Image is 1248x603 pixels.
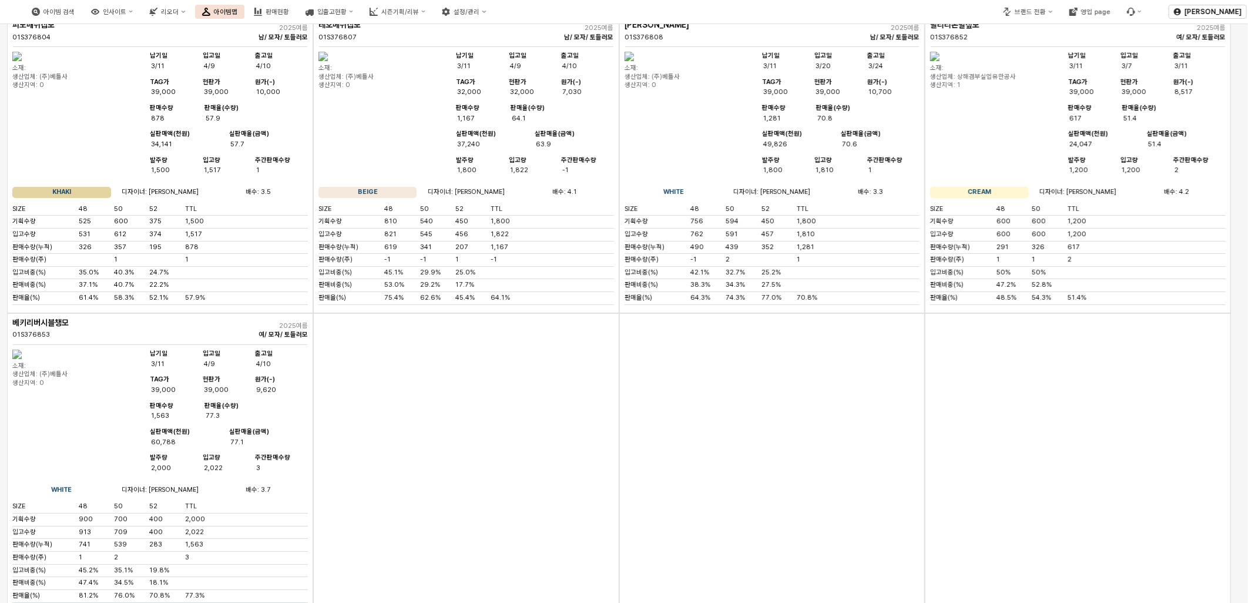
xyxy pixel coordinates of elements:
[25,5,82,19] button: 아이템 검색
[1015,8,1046,16] div: 브랜드 전환
[298,5,360,19] button: 입출고현황
[161,8,179,16] div: 리오더
[43,8,75,16] div: 아이템 검색
[247,5,296,19] button: 판매현황
[381,8,419,16] div: 시즌기획/리뷰
[435,5,493,19] button: 설정/관리
[1062,5,1118,19] button: 영업 page
[1120,5,1149,19] div: 버그 제보 및 기능 개선 요청
[195,5,244,19] button: 아이템맵
[363,5,432,19] button: 시즌기획/리뷰
[996,5,1059,19] button: 브랜드 전환
[142,5,192,19] button: 리오더
[266,8,289,16] div: 판매현황
[454,8,479,16] div: 설정/관리
[1081,8,1111,16] div: 영업 page
[214,8,237,16] div: 아이템맵
[1169,5,1247,19] button: [PERSON_NAME]
[317,8,347,16] div: 입출고현황
[1185,7,1242,16] p: [PERSON_NAME]
[103,8,126,16] div: 인사이트
[84,5,140,19] button: 인사이트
